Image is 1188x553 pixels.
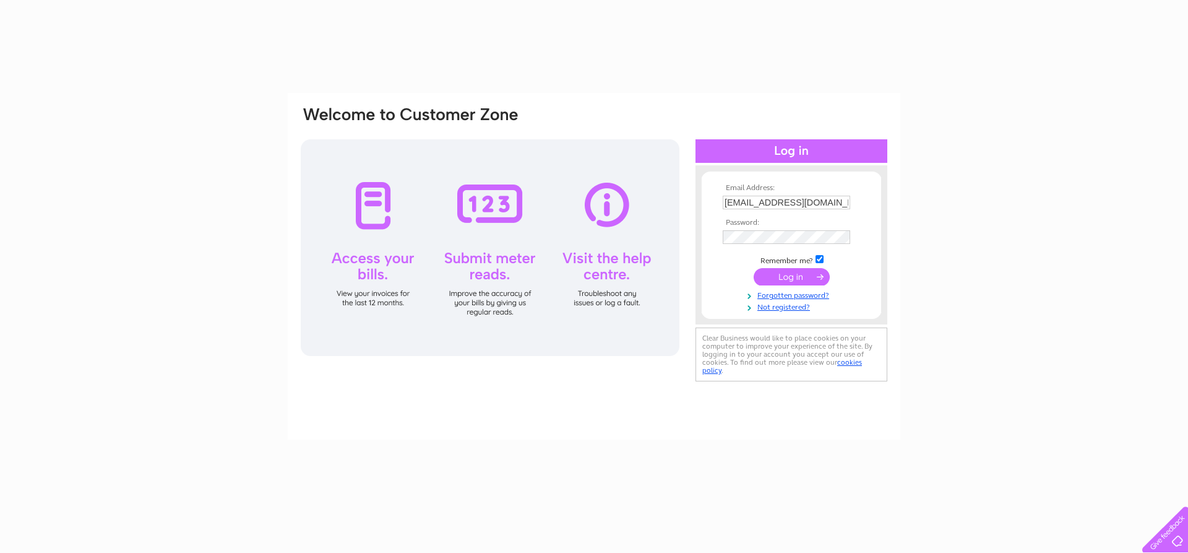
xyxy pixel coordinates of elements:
[723,300,863,312] a: Not registered?
[754,268,830,285] input: Submit
[702,358,862,375] a: cookies policy
[720,253,863,266] td: Remember me?
[720,219,863,227] th: Password:
[695,328,887,381] div: Clear Business would like to place cookies on your computer to improve your experience of the sit...
[723,289,863,300] a: Forgotten password?
[720,184,863,193] th: Email Address:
